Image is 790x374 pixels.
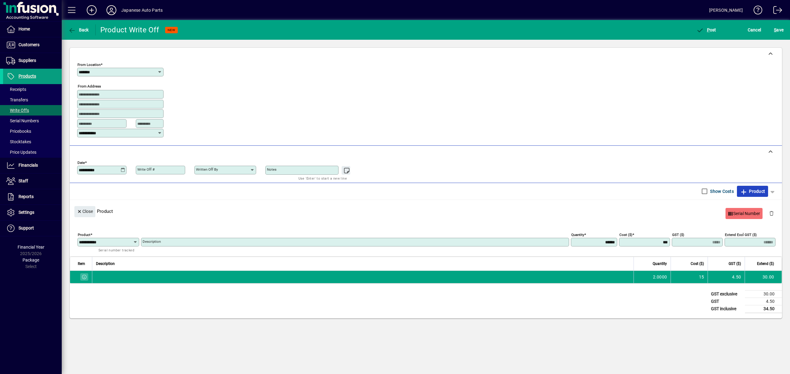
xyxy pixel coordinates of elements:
td: GST [708,298,745,305]
span: Receipts [6,87,26,92]
button: Profile [102,5,121,16]
span: Transfers [6,97,28,102]
span: Reports [19,194,34,199]
app-page-header-button: Back [62,24,96,35]
a: Reports [3,189,62,205]
span: Price Updates [6,150,36,155]
span: Description [96,260,115,267]
span: Back [68,27,89,32]
td: 2.0000 [634,271,671,283]
span: Support [19,226,34,230]
a: Settings [3,205,62,220]
span: Serial Numbers [6,118,39,123]
span: Write Offs [6,108,29,113]
button: Post [695,24,718,35]
a: Pricebooks [3,126,62,136]
a: Write Offs [3,105,62,116]
td: 30.00 [745,271,782,283]
a: Home [3,22,62,37]
mat-label: Notes [267,167,276,172]
span: Product [740,186,765,196]
span: Pricebooks [6,129,31,134]
span: Products [19,74,36,79]
span: P [707,27,710,32]
mat-label: Cost ($) [619,232,632,237]
span: GST ($) [729,260,741,267]
app-page-header-button: Delete [764,210,779,216]
td: 4.50 [708,271,745,283]
span: Stocktakes [6,139,31,144]
span: Financial Year [18,245,44,250]
a: Knowledge Base [749,1,763,21]
span: Settings [19,210,34,215]
span: Home [19,26,30,31]
td: 34.50 [745,305,782,313]
span: Extend ($) [757,260,774,267]
button: Product [737,186,768,197]
mat-label: Product [78,232,90,237]
span: ave [774,25,784,35]
mat-label: Date [77,160,85,165]
a: Customers [3,37,62,53]
button: Back [67,24,90,35]
a: Financials [3,158,62,173]
button: Serial Number [726,208,763,219]
a: Support [3,221,62,236]
span: NEW [168,28,175,32]
a: Serial Numbers [3,116,62,126]
span: Quantity [653,260,667,267]
mat-label: Quantity [571,232,584,237]
label: Show Costs [709,188,734,194]
div: Product [70,200,782,222]
span: Serial Number [728,209,760,219]
td: 30.00 [745,290,782,298]
mat-hint: Serial number tracked [98,246,134,254]
a: Stocktakes [3,136,62,147]
mat-label: Write Off # [137,167,155,172]
div: [PERSON_NAME] [709,5,743,15]
span: Financials [19,163,38,168]
td: GST exclusive [708,290,745,298]
button: Save [772,24,785,35]
a: Price Updates [3,147,62,157]
span: S [774,27,776,32]
a: Staff [3,173,62,189]
div: Japanese Auto Parts [121,5,163,15]
mat-label: Written off by [196,167,218,172]
a: Logout [769,1,782,21]
span: Customers [19,42,39,47]
a: Transfers [3,95,62,105]
button: Add [82,5,102,16]
a: Suppliers [3,53,62,68]
mat-hint: Use 'Enter' to start a new line [298,175,347,182]
app-page-header-button: Close [73,208,97,214]
span: Close [77,206,93,217]
mat-label: Extend excl GST ($) [725,232,757,237]
span: Cancel [748,25,761,35]
span: Item [78,260,85,267]
span: Package [23,258,39,262]
span: Staff [19,178,28,183]
button: Delete [764,206,779,221]
td: 15 [671,271,708,283]
button: Cancel [746,24,763,35]
button: Close [74,206,95,217]
a: Receipts [3,84,62,95]
mat-label: From location [77,63,101,67]
span: ost [696,27,716,32]
mat-label: GST ($) [672,232,684,237]
mat-label: Description [143,239,161,244]
td: GST inclusive [708,305,745,313]
span: Suppliers [19,58,36,63]
span: Cost ($) [691,260,704,267]
div: Product Write Off [100,25,159,35]
td: 4.50 [745,298,782,305]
